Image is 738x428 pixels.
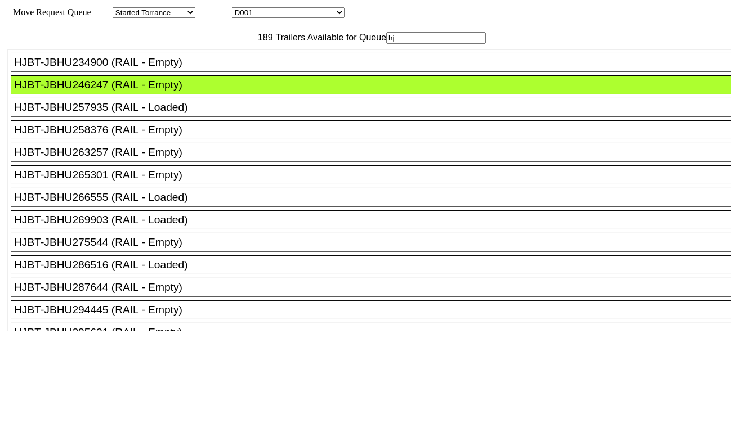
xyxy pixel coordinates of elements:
div: HJBT-JBHU234900 (RAIL - Empty) [14,56,737,69]
div: HJBT-JBHU266555 (RAIL - Loaded) [14,191,737,204]
div: HJBT-JBHU263257 (RAIL - Empty) [14,146,737,159]
span: 189 [252,33,273,42]
span: Location [198,7,230,17]
div: HJBT-JBHU275544 (RAIL - Empty) [14,236,737,249]
div: HJBT-JBHU294445 (RAIL - Empty) [14,304,737,316]
div: HJBT-JBHU295621 (RAIL - Empty) [14,326,737,339]
div: HJBT-JBHU246247 (RAIL - Empty) [14,79,737,91]
span: Move Request Queue [7,7,91,17]
div: HJBT-JBHU269903 (RAIL - Loaded) [14,214,737,226]
div: HJBT-JBHU258376 (RAIL - Empty) [14,124,737,136]
div: HJBT-JBHU265301 (RAIL - Empty) [14,169,737,181]
div: HJBT-JBHU287644 (RAIL - Empty) [14,281,737,294]
div: HJBT-JBHU257935 (RAIL - Loaded) [14,101,737,114]
span: Area [93,7,110,17]
span: Trailers Available for Queue [273,33,387,42]
div: HJBT-JBHU286516 (RAIL - Loaded) [14,259,737,271]
input: Filter Available Trailers [386,32,486,44]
